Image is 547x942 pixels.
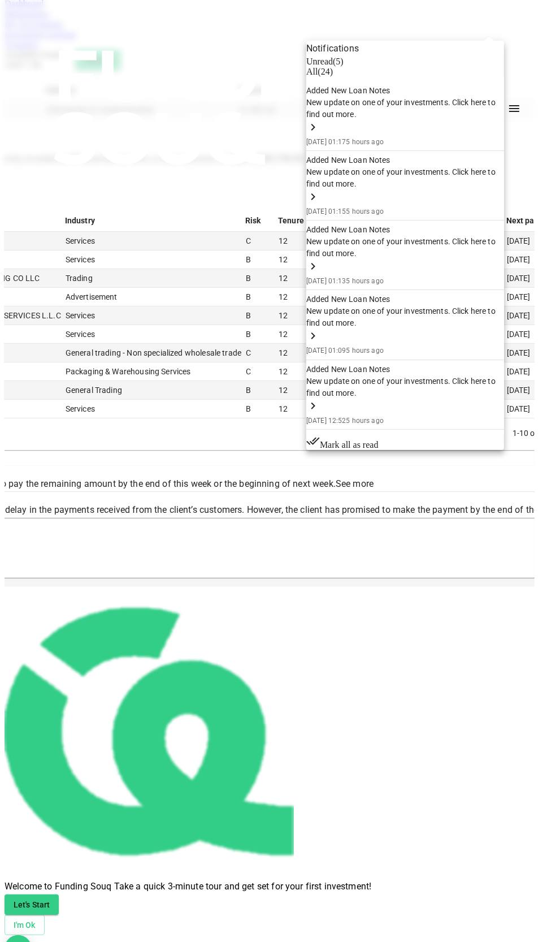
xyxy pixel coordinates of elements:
div: Added New Loan Notes [306,154,504,166]
span: 5 hours ago [346,417,384,425]
div: New update on one of your investments. Click here to find out more. [306,97,504,120]
span: Mark all as read [320,440,379,450]
span: Unread [306,57,333,66]
span: 5 hours ago [346,208,384,215]
span: [DATE] 01:17 [306,138,346,146]
span: 5 hours ago [346,138,384,146]
div: New update on one of your investments. Click here to find out more. [306,375,504,399]
span: [DATE] 01:09 [306,347,346,355]
span: ( 5 ) [333,57,344,66]
span: All [306,67,318,76]
div: Added New Loan Notes [306,364,504,375]
div: Added New Loan Notes [306,293,504,305]
div: Added New Loan Notes [306,85,504,97]
div: New update on one of your investments. Click here to find out more. [306,305,504,329]
span: 5 hours ago [346,347,384,355]
div: Added New Loan Notes [306,224,504,236]
span: Notifications [306,43,359,54]
span: [DATE] 12:52 [306,417,346,425]
span: 5 hours ago [346,277,384,285]
div: New update on one of your investments. Click here to find out more. [306,236,504,260]
div: New update on one of your investments. Click here to find out more. [306,166,504,190]
span: [DATE] 01:13 [306,277,346,285]
span: [DATE] 01:15 [306,208,346,215]
span: ( 24 ) [318,67,333,76]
